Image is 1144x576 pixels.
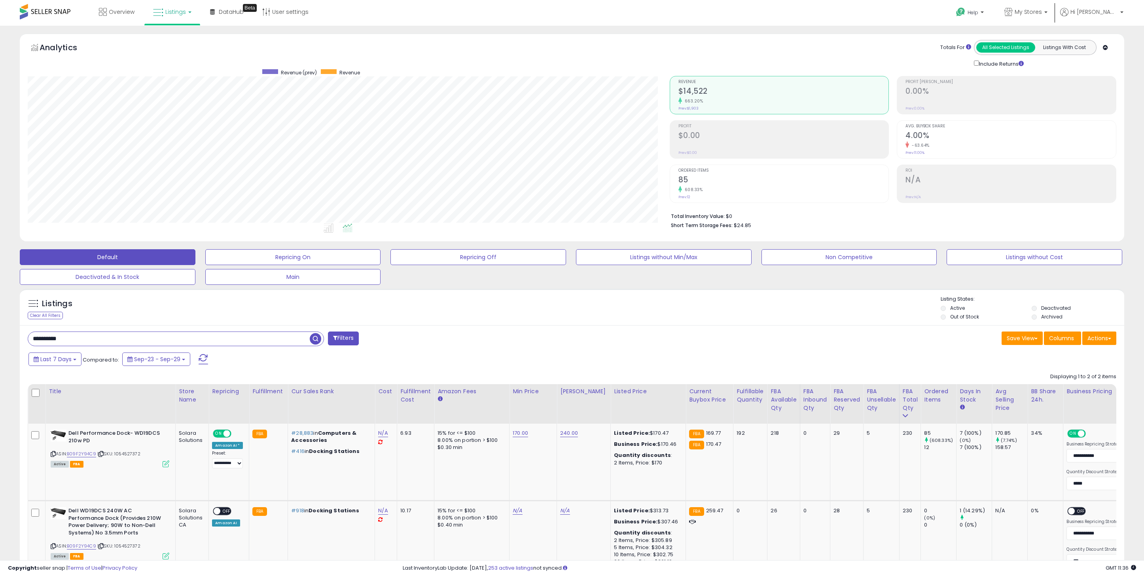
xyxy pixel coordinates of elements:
span: Columns [1049,334,1074,342]
div: 5 [867,430,893,437]
span: Hi [PERSON_NAME] [1070,8,1118,16]
div: FBA Total Qty [903,387,918,412]
div: Fulfillment Cost [400,387,431,404]
div: 5 [867,507,893,514]
label: Business Repricing Strategy: [1066,441,1124,447]
div: 2 Items, Price: $305.89 [614,537,680,544]
small: Prev: N/A [905,195,921,199]
b: Quantity discounts [614,529,671,536]
i: Get Help [956,7,966,17]
button: Repricing On [205,249,381,265]
div: 0 [803,507,824,514]
div: Fulfillable Quantity [737,387,764,404]
button: Listings without Min/Max [576,249,752,265]
span: All listings currently available for purchase on Amazon [51,553,69,560]
strong: Copyright [8,564,37,572]
div: 0 [924,521,956,529]
b: Quantity discounts [614,451,671,459]
small: FBA [689,430,704,438]
div: [PERSON_NAME] [560,387,607,396]
button: Default [20,249,195,265]
span: OFF [221,508,233,515]
div: 230 [903,430,915,437]
span: Last 7 Days [40,355,72,363]
div: 15% for <= $100 [438,507,503,514]
label: Out of Stock [950,313,979,320]
b: Listed Price: [614,429,650,437]
div: 218 [771,430,794,437]
a: 240.00 [560,429,578,437]
span: All listings currently available for purchase on Amazon [51,461,69,468]
div: Last InventoryLab Update: [DATE], not synced. [403,565,1136,572]
h2: 0.00% [905,87,1116,97]
span: Computers & Accessories [291,429,356,444]
small: Prev: 11.00% [905,150,924,155]
span: Revenue [678,80,889,84]
button: Last 7 Days [28,352,81,366]
small: Prev: 0.00% [905,106,924,111]
span: Profit [PERSON_NAME] [905,80,1116,84]
div: 10.17 [400,507,428,514]
button: Actions [1082,332,1116,345]
small: 663.20% [682,98,703,104]
span: 170.47 [706,440,722,448]
span: Docking Stations [309,447,359,455]
div: Displaying 1 to 2 of 2 items [1050,373,1116,381]
h2: $0.00 [678,131,889,142]
div: $0.40 min [438,521,503,529]
div: 1 (14.29%) [960,507,992,514]
div: ASIN: [51,430,169,466]
div: 230 [903,507,915,514]
div: 192 [737,430,761,437]
button: Repricing Off [390,249,566,265]
small: Prev: $0.00 [678,150,697,155]
h2: 4.00% [905,131,1116,142]
p: in [291,430,369,444]
div: 0 [737,507,761,514]
button: Sep-23 - Sep-29 [122,352,190,366]
a: Privacy Policy [102,564,137,572]
div: 20 Items, Price: $301.19 [614,558,680,565]
a: Hi [PERSON_NAME] [1060,8,1123,26]
div: Min Price [513,387,553,396]
div: 28 [833,507,857,514]
div: Current Buybox Price [689,387,730,404]
label: Quantity Discount Strategy: [1066,469,1124,475]
div: 15% for <= $100 [438,430,503,437]
div: Tooltip anchor [243,4,257,12]
div: Amazon AI * [212,442,243,449]
small: (7.74%) [1001,437,1017,443]
div: Title [49,387,172,396]
div: FBA Unsellable Qty [867,387,896,412]
h2: $14,522 [678,87,889,97]
div: 7 (100%) [960,444,992,451]
span: $24.85 [734,222,751,229]
span: Docking Stations [309,507,359,514]
div: Solara Solutions [179,430,203,444]
a: Help [950,1,992,26]
div: 34% [1031,430,1057,437]
button: Columns [1044,332,1081,345]
div: 0% [1031,507,1057,514]
a: B09F2Y94C9 [67,451,96,457]
a: Terms of Use [68,564,101,572]
div: 26 [771,507,794,514]
div: Include Returns [968,59,1033,68]
h5: Listings [42,298,72,309]
a: B09F2Y94C9 [67,543,96,549]
span: | SKU: 1054527372 [97,543,140,549]
div: 170.85 [995,430,1027,437]
div: : [614,529,680,536]
b: Listed Price: [614,507,650,514]
div: $0.30 min [438,444,503,451]
a: N/A [378,429,388,437]
label: Archived [1041,313,1063,320]
div: FBA Available Qty [771,387,796,412]
small: FBA [689,507,704,516]
small: 608.33% [682,187,703,193]
span: #416 [291,447,305,455]
span: 259.47 [706,507,724,514]
h5: Analytics [40,42,93,55]
div: Store Name [179,387,205,404]
span: ON [1068,430,1078,437]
